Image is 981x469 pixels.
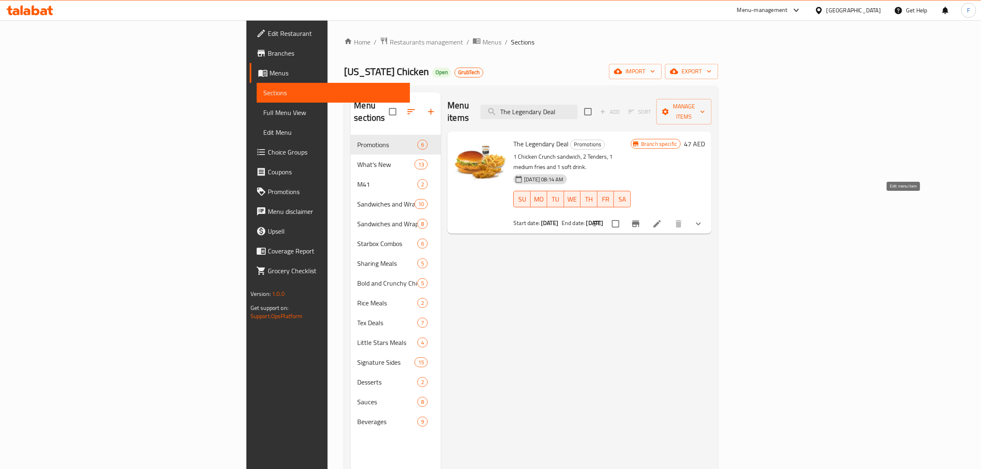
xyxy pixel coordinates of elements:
div: Starbox Combos6 [351,234,441,253]
span: End date: [562,218,585,228]
span: Branches [268,48,404,58]
a: Upsell [250,221,410,241]
a: Edit Menu [257,122,410,142]
div: Tex Deals7 [351,313,441,333]
span: Beverages [357,417,417,427]
a: Coupons [250,162,410,182]
b: [DATE] [541,218,558,228]
div: Sauces [357,397,417,407]
span: 2 [418,181,427,188]
span: Grocery Checklist [268,266,404,276]
span: Branch specific [638,140,680,148]
span: Edit Restaurant [268,28,404,38]
button: TU [547,191,564,207]
span: FR [601,193,611,205]
span: 15 [415,359,427,366]
button: TH [581,191,597,207]
li: / [505,37,508,47]
div: items [417,397,428,407]
span: 5 [418,279,427,287]
span: 8 [418,398,427,406]
li: / [466,37,469,47]
div: items [417,338,428,347]
div: items [414,199,428,209]
div: Beverages9 [351,412,441,431]
span: Sort sections [401,102,421,122]
div: Sandwiches and Wraps Meals [357,219,417,229]
span: Restaurants management [390,37,463,47]
button: export [665,64,718,79]
div: Rice Meals2 [351,293,441,313]
div: Promotions6 [351,135,441,155]
a: Promotions [250,182,410,202]
span: Desserts [357,377,417,387]
div: items [417,239,428,249]
div: Bold and Crunchy Chicken Meals5 [351,273,441,293]
div: Bold and Crunchy Chicken Meals [357,278,417,288]
a: Edit Restaurant [250,23,410,43]
div: items [417,278,428,288]
span: 2 [418,378,427,386]
a: Choice Groups [250,142,410,162]
div: items [417,318,428,328]
span: Start date: [513,218,540,228]
div: What's New13 [351,155,441,174]
span: Tex Deals [357,318,417,328]
span: 6 [418,141,427,149]
span: Menus [482,37,501,47]
span: 8 [418,220,427,228]
span: Coverage Report [268,246,404,256]
div: Menu-management [737,5,788,15]
span: Signature Sides [357,357,414,367]
span: Promotions [268,187,404,197]
button: sort-choices [587,214,607,234]
a: Coverage Report [250,241,410,261]
div: Starbox Combos [357,239,417,249]
div: Desserts2 [351,372,441,392]
div: Signature Sides15 [351,352,441,372]
div: items [417,140,428,150]
div: [GEOGRAPHIC_DATA] [826,6,881,15]
span: 13 [415,161,427,169]
span: Full Menu View [263,108,404,117]
span: export [672,66,712,77]
button: SA [614,191,631,207]
span: Upsell [268,226,404,236]
a: Grocery Checklist [250,261,410,281]
span: The Legendary Deal [513,138,569,150]
a: Branches [250,43,410,63]
nav: Menu sections [351,131,441,435]
b: [DATE] [586,218,604,228]
span: Sections [511,37,534,47]
span: Open [432,69,451,76]
span: 7 [418,319,427,327]
span: SA [617,193,627,205]
button: WE [564,191,581,207]
span: Sections [263,88,404,98]
span: What's New [357,159,414,169]
nav: breadcrumb [344,37,718,47]
span: Menus [269,68,404,78]
span: Promotions [357,140,417,150]
span: Rice Meals [357,298,417,308]
button: Manage items [656,99,712,124]
span: [DATE] 08:14 AM [521,176,567,183]
span: Little Stars Meals [357,338,417,347]
span: TU [550,193,561,205]
a: Sections [257,83,410,103]
div: M412 [351,174,441,194]
button: MO [531,191,548,207]
span: F [967,6,970,15]
button: Branch-specific-item [626,214,646,234]
a: Menus [473,37,501,47]
span: Edit Menu [263,127,404,137]
input: search [480,105,578,119]
span: 5 [418,260,427,267]
span: Sharing Meals [357,258,417,268]
span: 2 [418,299,427,307]
span: Sandwiches and Wraps [357,199,414,209]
